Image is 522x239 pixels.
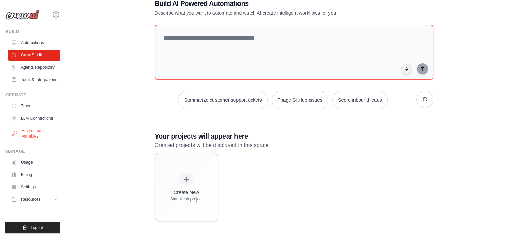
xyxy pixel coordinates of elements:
div: Operate [5,92,60,98]
div: Start fresh project [170,196,203,202]
h3: Your projects will appear here [155,131,433,141]
a: Environment Variables [9,125,61,142]
a: Automations [8,37,60,48]
button: Resources [8,194,60,205]
button: Triage GitHub issues [272,91,328,109]
a: Crew Studio [8,50,60,61]
a: LLM Connections [8,113,60,124]
a: Settings [8,182,60,193]
button: Click to speak your automation idea [401,64,411,74]
span: Logout [31,225,43,230]
div: Manage [5,149,60,154]
a: Agents Repository [8,62,60,73]
button: Summarize customer support tickets [178,91,267,109]
p: Created projects will be displayed in this space [155,141,433,150]
a: Traces [8,100,60,111]
button: Get new suggestions [416,91,433,108]
button: Logout [5,222,60,233]
p: Describe what you want to automate and watch AI create intelligent workflows for you [155,10,385,17]
div: Create New [170,189,203,196]
a: Usage [8,157,60,168]
button: Score inbound leads [332,91,388,109]
a: Tools & Integrations [8,74,60,85]
a: Billing [8,169,60,180]
div: Build [5,29,60,34]
span: Resources [21,197,40,202]
img: Logo [5,9,40,20]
